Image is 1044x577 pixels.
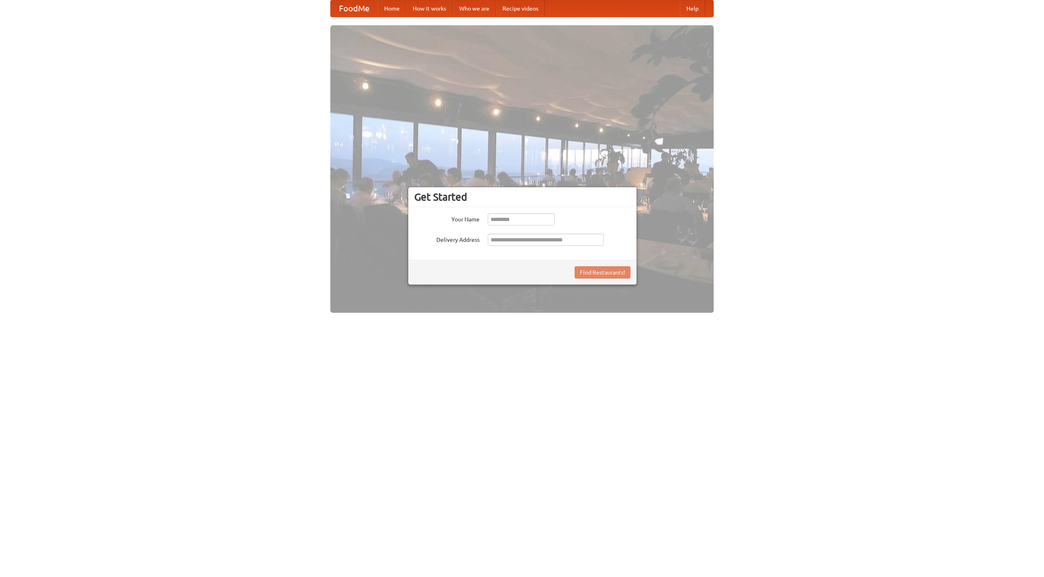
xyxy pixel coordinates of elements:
a: FoodMe [331,0,378,17]
a: How it works [406,0,453,17]
a: Help [680,0,705,17]
label: Your Name [414,213,480,223]
a: Recipe videos [496,0,545,17]
h3: Get Started [414,191,630,203]
label: Delivery Address [414,234,480,244]
a: Who we are [453,0,496,17]
button: Find Restaurants! [575,266,630,279]
a: Home [378,0,406,17]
